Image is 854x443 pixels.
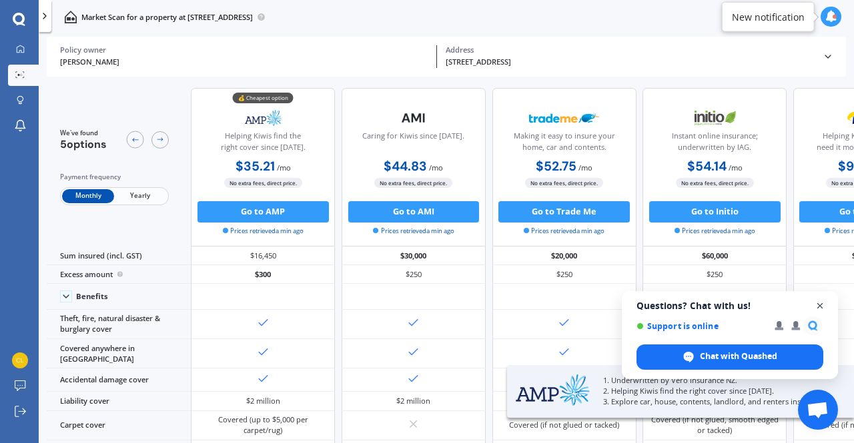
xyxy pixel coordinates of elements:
[676,178,754,188] span: No extra fees, direct price.
[191,246,335,265] div: $16,450
[516,374,590,406] img: AMP.webp
[191,265,335,284] div: $300
[501,131,626,157] div: Making it easy to insure your home, car and contents.
[200,131,326,157] div: Helping Kiwis find the right cover since [DATE].
[536,158,576,175] b: $52.75
[429,163,443,173] span: / mo
[603,396,827,407] p: 3. Explore car, house, contents, landlord, and renters insurance.
[47,392,191,410] div: Liability cover
[47,368,191,392] div: Accidental damage cover
[798,390,838,430] div: Open chat
[509,420,619,430] div: Covered (if not glued or tacked)
[47,411,191,440] div: Carpet cover
[578,163,592,173] span: / mo
[60,137,107,151] span: 5 options
[384,158,427,175] b: $44.83
[700,350,777,362] span: Chat with Quashed
[643,246,787,265] div: $60,000
[60,45,428,55] div: Policy owner
[233,93,294,103] div: 💰 Cheapest option
[498,201,630,222] button: Go to Trade Me
[197,201,329,222] button: Go to AMP
[529,105,600,131] img: Trademe.webp
[492,265,636,284] div: $250
[199,414,328,436] div: Covered (up to $5,000 per carpet/rug)
[60,129,107,138] span: We've found
[246,396,280,406] div: $2 million
[60,172,169,183] div: Payment frequency
[228,105,299,131] img: AMP.webp
[652,131,777,157] div: Instant online insurance; underwritten by IAG.
[603,386,827,396] p: 2. Helping Kiwis find the right cover since [DATE].
[12,352,28,368] img: ab78a67e7e50b64b0a4a84accaeb50fa
[636,300,823,311] span: Questions? Chat with us!
[651,414,779,436] div: Covered (if not glued, smooth edged or tacked)
[378,105,449,131] img: AMI-text-1.webp
[729,163,743,173] span: / mo
[524,226,604,236] span: Prices retrieved a min ago
[446,45,814,55] div: Address
[675,226,755,236] span: Prices retrieved a min ago
[525,178,603,188] span: No extra fees, direct price.
[60,57,428,68] div: [PERSON_NAME]
[47,265,191,284] div: Excess amount
[236,158,275,175] b: $35.21
[603,375,827,386] p: 1. Underwritten by Vero Insurance NZ.
[643,265,787,284] div: $250
[732,10,805,23] div: New notification
[492,246,636,265] div: $20,000
[47,310,191,339] div: Theft, fire, natural disaster & burglary cover
[224,178,302,188] span: No extra fees, direct price.
[62,189,114,203] span: Monthly
[277,163,291,173] span: / mo
[81,12,253,23] p: Market Scan for a property at [STREET_ADDRESS]
[64,11,77,23] img: home-and-contents.b802091223b8502ef2dd.svg
[342,265,486,284] div: $250
[687,158,727,175] b: $54.14
[348,201,480,222] button: Go to AMI
[47,246,191,265] div: Sum insured (incl. GST)
[47,339,191,368] div: Covered anywhere in [GEOGRAPHIC_DATA]
[76,292,108,301] div: Benefits
[446,57,814,68] div: [STREET_ADDRESS]
[362,131,464,157] div: Caring for Kiwis since [DATE].
[373,226,454,236] span: Prices retrieved a min ago
[374,178,452,188] span: No extra fees, direct price.
[114,189,166,203] span: Yearly
[396,396,430,406] div: $2 million
[636,321,765,331] span: Support is online
[342,246,486,265] div: $30,000
[636,344,823,370] div: Chat with Quashed
[679,105,750,131] img: Initio.webp
[649,201,781,222] button: Go to Initio
[223,226,304,236] span: Prices retrieved a min ago
[812,298,829,314] span: Close chat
